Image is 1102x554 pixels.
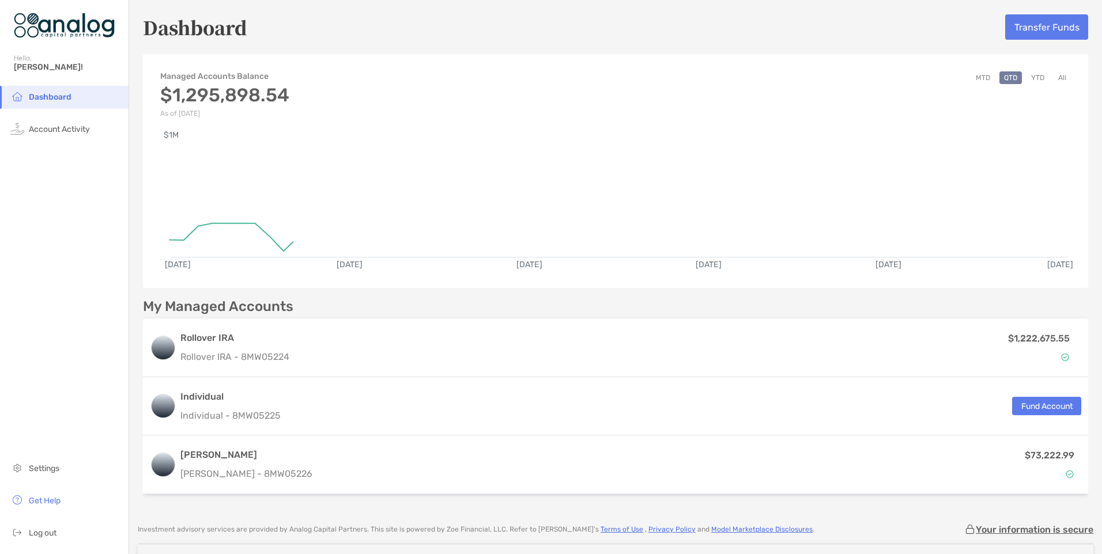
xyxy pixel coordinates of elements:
[164,130,179,140] text: $1M
[10,493,24,507] img: get-help icon
[601,525,643,533] a: Terms of Use
[29,464,59,473] span: Settings
[152,453,175,476] img: logo account
[10,525,24,539] img: logout icon
[160,84,289,106] h3: $1,295,898.54
[1026,71,1049,84] button: YTD
[29,496,61,506] span: Get Help
[1012,397,1081,415] button: Fund Account
[180,350,853,364] p: Rollover IRA - 8MW05224
[1008,331,1070,346] p: $1,222,675.55
[152,394,175,418] img: logo account
[516,260,542,270] text: [DATE]
[971,71,995,84] button: MTD
[10,122,24,135] img: activity icon
[696,260,722,270] text: [DATE]
[1054,71,1071,84] button: All
[648,525,696,533] a: Privacy Policy
[180,466,312,481] p: [PERSON_NAME] - 8MW05226
[1066,470,1074,478] img: Account Status icon
[29,528,56,538] span: Log out
[143,299,293,314] p: My Managed Accounts
[1061,353,1069,361] img: Account Status icon
[180,390,281,404] h3: Individual
[143,14,247,40] h5: Dashboard
[14,62,122,72] span: [PERSON_NAME]!
[337,260,363,270] text: [DATE]
[180,448,312,462] h3: [PERSON_NAME]
[160,71,289,81] h4: Managed Accounts Balance
[14,5,115,46] img: Zoe Logo
[180,408,281,423] p: Individual - 8MW05225
[152,336,175,359] img: logo account
[711,525,813,533] a: Model Marketplace Disclosures
[1047,260,1073,270] text: [DATE]
[976,524,1093,535] p: Your information is secure
[999,71,1022,84] button: QTD
[10,461,24,475] img: settings icon
[10,89,24,103] img: household icon
[29,124,90,134] span: Account Activity
[160,109,289,117] p: As of [DATE]
[180,331,853,345] h3: Rollover IRA
[165,260,191,270] text: [DATE]
[1005,14,1088,40] button: Transfer Funds
[138,525,814,534] p: Investment advisory services are provided by Analog Capital Partners . This site is powered by Zo...
[29,92,71,102] span: Dashboard
[875,260,901,270] text: [DATE]
[1025,448,1074,462] p: $73,222.99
